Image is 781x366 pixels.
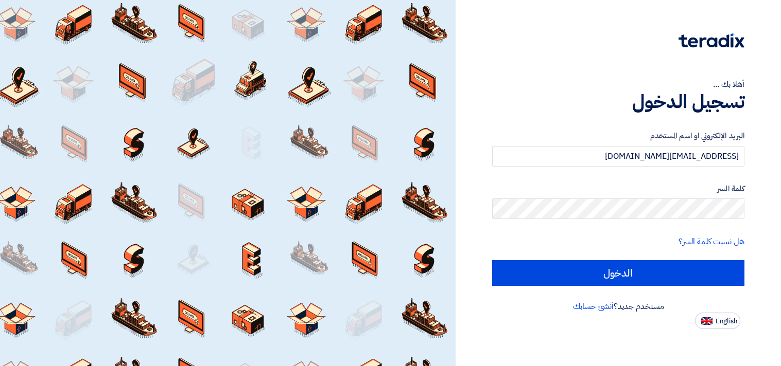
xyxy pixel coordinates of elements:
span: English [716,318,737,325]
label: كلمة السر [492,183,744,195]
a: هل نسيت كلمة السر؟ [679,235,744,248]
button: English [695,313,740,329]
label: البريد الإلكتروني او اسم المستخدم [492,130,744,142]
div: أهلا بك ... [492,78,744,90]
input: أدخل بريد العمل الإلكتروني او اسم المستخدم الخاص بك ... [492,146,744,167]
div: مستخدم جديد؟ [492,300,744,313]
h1: تسجيل الدخول [492,90,744,113]
input: الدخول [492,260,744,286]
img: Teradix logo [679,33,744,48]
img: en-US.png [701,317,713,325]
a: أنشئ حسابك [573,300,614,313]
